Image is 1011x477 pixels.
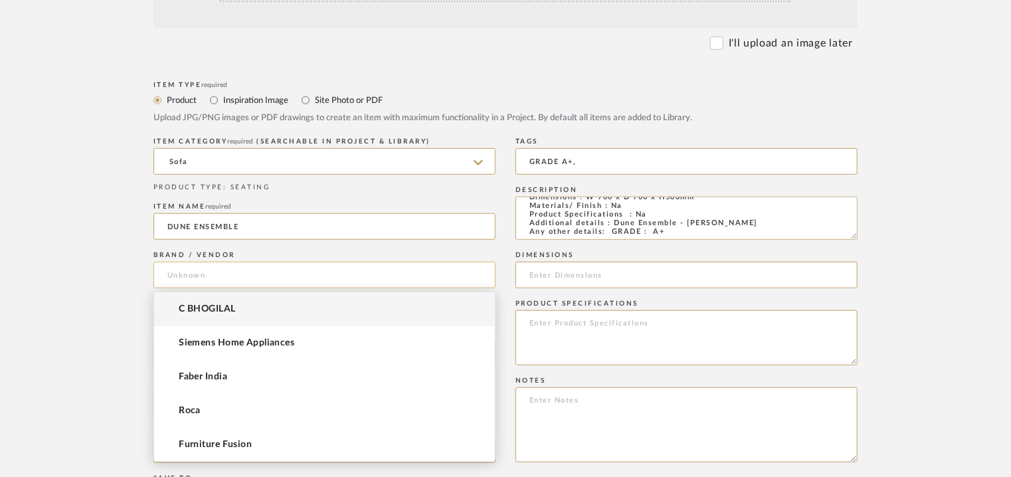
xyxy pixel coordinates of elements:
span: required [206,203,232,210]
span: Faber India [179,371,227,383]
label: Site Photo or PDF [314,93,383,108]
mat-radio-group: Select item type [153,92,858,108]
span: : SEATING [223,184,270,191]
span: required [228,138,254,145]
span: C BHOGILAL [179,304,235,315]
div: ITEM CATEGORY [153,138,496,145]
input: Enter Name [153,213,496,240]
input: Type a category to search and select [153,148,496,175]
input: Enter Dimensions [515,262,858,288]
label: I'll upload an image later [729,35,853,51]
input: Enter Keywords, Separated by Commas [515,148,858,175]
div: Description [515,186,858,194]
span: required [202,82,228,88]
input: Unknown [153,262,496,288]
div: Brand / Vendor [153,251,496,259]
span: Siemens Home Appliances [179,337,294,349]
div: PRODUCT TYPE [153,183,496,193]
label: Inspiration Image [222,93,288,108]
span: Roca [179,405,201,417]
span: Furniture Fusion [179,439,252,450]
div: Item name [153,203,496,211]
div: Dimensions [515,251,858,259]
div: Product Specifications [515,300,858,308]
span: (Searchable in Project & Library) [257,138,431,145]
div: Upload JPG/PNG images or PDF drawings to create an item with maximum functionality in a Project. ... [153,112,858,125]
label: Product [165,93,197,108]
div: Tags [515,138,858,145]
div: Notes [515,377,858,385]
div: Item Type [153,81,858,89]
